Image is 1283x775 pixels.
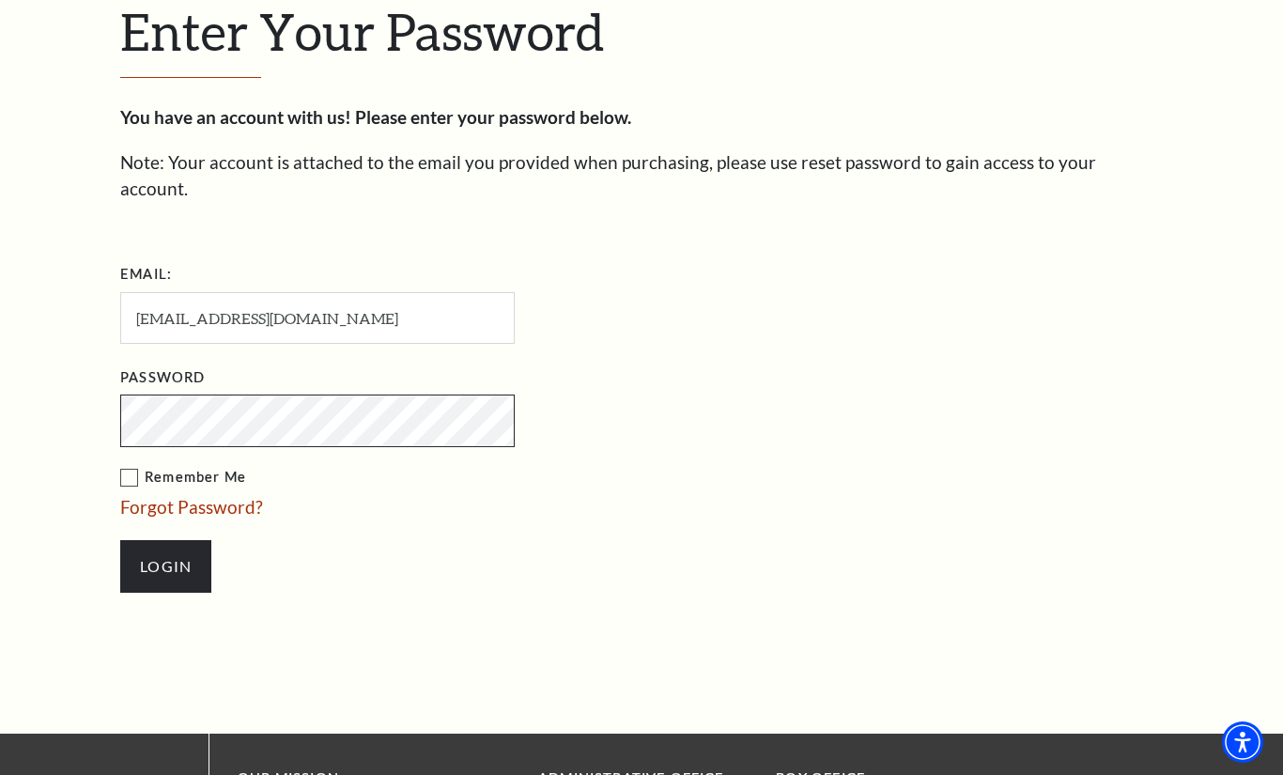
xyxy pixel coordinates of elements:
[120,1,604,61] span: Enter Your Password
[120,106,351,128] strong: You have an account with us!
[120,149,1163,203] p: Note: Your account is attached to the email you provided when purchasing, please use reset passwo...
[120,366,205,390] label: Password
[355,106,631,128] strong: Please enter your password below.
[120,466,703,489] label: Remember Me
[120,496,263,518] a: Forgot Password?
[120,292,515,344] input: Required
[120,540,211,593] input: Submit button
[120,263,172,287] label: Email:
[1222,721,1263,763] div: Accessibility Menu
